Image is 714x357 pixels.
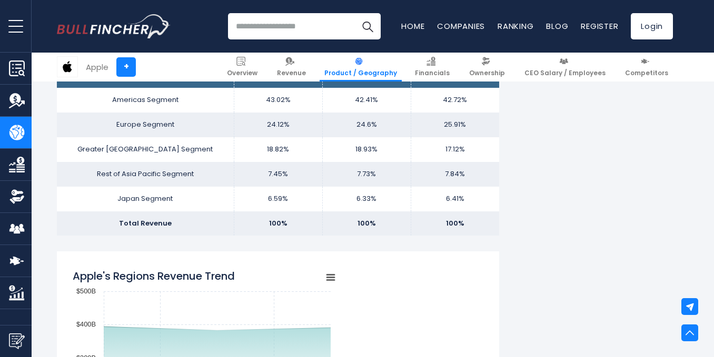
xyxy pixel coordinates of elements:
[411,187,499,211] td: 6.41%
[86,61,108,73] div: Apple
[411,162,499,187] td: 7.84%
[57,14,170,38] a: Go to homepage
[73,269,235,283] tspan: Apple's Regions Revenue Trend
[322,113,411,137] td: 24.6%
[410,53,454,81] a: Financials
[411,137,499,162] td: 17.12%
[234,211,322,236] td: 100%
[354,13,381,39] button: Search
[57,187,234,211] td: Japan Segment
[469,69,505,77] span: Ownership
[631,13,673,39] a: Login
[324,69,397,77] span: Product / Geography
[322,88,411,113] td: 42.41%
[322,211,411,236] td: 100%
[234,187,322,211] td: 6.59%
[437,21,485,32] a: Companies
[401,21,424,32] a: Home
[57,162,234,187] td: Rest of Asia Pacific Segment
[546,21,568,32] a: Blog
[57,57,77,77] img: AAPL logo
[76,320,96,328] text: $400B
[234,113,322,137] td: 24.12%
[9,189,25,205] img: Ownership
[620,53,673,81] a: Competitors
[57,113,234,137] td: Europe Segment
[57,211,234,236] td: Total Revenue
[322,187,411,211] td: 6.33%
[625,69,668,77] span: Competitors
[322,162,411,187] td: 7.73%
[272,53,311,81] a: Revenue
[277,69,306,77] span: Revenue
[524,69,606,77] span: CEO Salary / Employees
[415,69,450,77] span: Financials
[411,211,499,236] td: 100%
[498,21,533,32] a: Ranking
[234,88,322,113] td: 43.02%
[234,137,322,162] td: 18.82%
[76,287,96,295] text: $500B
[520,53,610,81] a: CEO Salary / Employees
[581,21,618,32] a: Register
[234,162,322,187] td: 7.45%
[57,14,171,38] img: Bullfincher logo
[57,137,234,162] td: Greater [GEOGRAPHIC_DATA] Segment
[322,137,411,162] td: 18.93%
[411,88,499,113] td: 42.72%
[320,53,402,81] a: Product / Geography
[464,53,510,81] a: Ownership
[57,88,234,113] td: Americas Segment
[222,53,262,81] a: Overview
[116,57,136,77] a: +
[411,113,499,137] td: 25.91%
[227,69,257,77] span: Overview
